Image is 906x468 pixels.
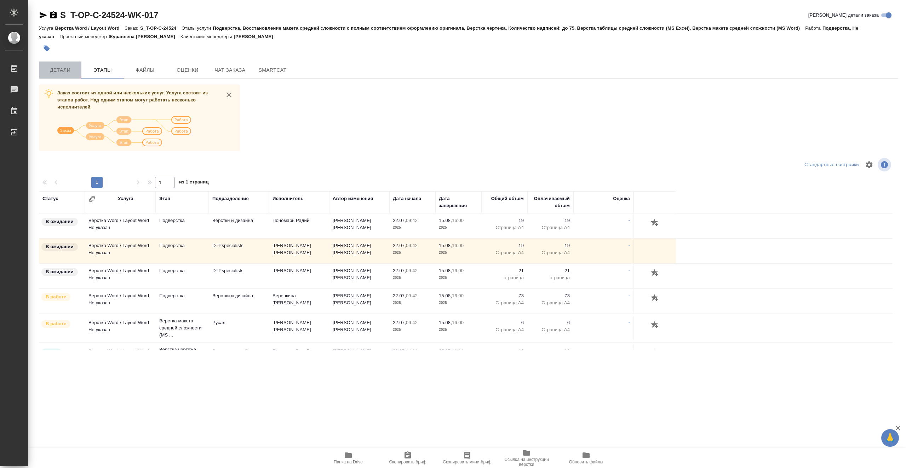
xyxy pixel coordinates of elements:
[209,239,269,263] td: DTPspecialists
[803,159,861,170] div: split button
[159,292,205,299] p: Подверстка
[213,25,805,31] p: Подверстка, Восстановление макета средней сложности с полным соответствием оформлению оригинала, ...
[159,317,205,339] p: Верстка макета средней сложности (MS ...
[209,213,269,238] td: Верстки и дизайна
[329,264,389,288] td: [PERSON_NAME] [PERSON_NAME]
[329,213,389,238] td: [PERSON_NAME] [PERSON_NAME]
[182,25,213,31] p: Этапы услуги
[439,349,452,354] p: 25.07,
[485,267,524,274] p: 21
[531,195,570,209] div: Оплачиваемый объем
[212,195,249,202] div: Подразделение
[649,319,661,331] button: Добавить оценку
[86,66,120,75] span: Этапы
[393,299,432,306] p: 2025
[531,299,570,306] p: Страница А4
[393,268,406,273] p: 22.07,
[85,264,156,288] td: Верстка Word / Layout Word Не указан
[329,289,389,314] td: [PERSON_NAME] [PERSON_NAME]
[273,195,304,202] div: Исполнитель
[393,224,432,231] p: 2025
[805,25,822,31] p: Работа
[439,195,478,209] div: Дата завершения
[46,243,74,250] p: В ожидании
[439,218,452,223] p: 15.08,
[452,349,464,354] p: 12:00
[209,344,269,369] td: Верстки и дизайна
[485,224,524,231] p: Страница А4
[85,239,156,263] td: Верстка Word / Layout Word Не указан
[439,243,452,248] p: 15.08,
[531,217,570,224] p: 19
[439,320,452,325] p: 15.08,
[209,316,269,340] td: Русал
[649,348,661,360] button: Добавить оценку
[491,195,524,202] div: Общий объем
[452,243,464,248] p: 16:00
[329,239,389,263] td: [PERSON_NAME] [PERSON_NAME]
[46,268,74,275] p: В ожидании
[393,326,432,333] p: 2025
[531,242,570,249] p: 19
[159,242,205,249] p: Подверстка
[861,156,878,173] span: Настроить таблицу
[60,10,158,20] a: S_T-OP-C-24524-WK-017
[439,249,478,256] p: 2025
[485,319,524,326] p: 6
[333,195,373,202] div: Автор изменения
[808,12,879,19] span: [PERSON_NAME] детали заказа
[46,218,74,225] p: В ожидании
[393,349,406,354] p: 23.07,
[406,349,418,354] p: 14:30
[393,320,406,325] p: 22.07,
[629,243,630,248] a: -
[485,217,524,224] p: 19
[42,195,58,202] div: Статус
[128,66,162,75] span: Файлы
[393,218,406,223] p: 22.07,
[159,346,205,367] p: Верстка чертежа. Количество надписей:...
[881,429,899,447] button: 🙏
[46,349,57,356] p: Сдан
[452,320,464,325] p: 16:00
[85,344,156,369] td: Верстка Word / Layout Word Не указан
[531,326,570,333] p: Страница А4
[49,11,58,19] button: Скопировать ссылку
[629,349,630,354] a: -
[118,195,133,202] div: Услуга
[485,242,524,249] p: 19
[531,319,570,326] p: 6
[85,213,156,238] td: Верстка Word / Layout Word Не указан
[649,292,661,304] button: Добавить оценку
[213,66,247,75] span: Чат заказа
[393,249,432,256] p: 2025
[125,25,140,31] p: Заказ:
[209,289,269,314] td: Верстки и дизайна
[46,293,66,300] p: В работе
[439,299,478,306] p: 2025
[406,218,418,223] p: 09:42
[269,289,329,314] td: Веревкина [PERSON_NAME]
[649,267,661,279] button: Добавить оценку
[269,239,329,263] td: [PERSON_NAME] [PERSON_NAME]
[439,326,478,333] p: 2025
[629,218,630,223] a: -
[109,34,180,39] p: Журавлева [PERSON_NAME]
[485,292,524,299] p: 73
[88,195,96,203] button: Сгруппировать
[452,293,464,298] p: 16:00
[531,274,570,281] p: страница
[649,217,661,229] button: Добавить оценку
[406,293,418,298] p: 09:42
[209,264,269,288] td: DTPspecialists
[269,316,329,340] td: [PERSON_NAME] [PERSON_NAME]
[269,213,329,238] td: Пономарь Радий
[159,217,205,224] p: Подверстка
[485,326,524,333] p: Страница А4
[39,11,47,19] button: Скопировать ссылку для ЯМессенджера
[46,320,66,327] p: В работе
[629,320,630,325] a: -
[439,293,452,298] p: 15.08,
[485,348,524,355] p: 19
[531,224,570,231] p: Страница А4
